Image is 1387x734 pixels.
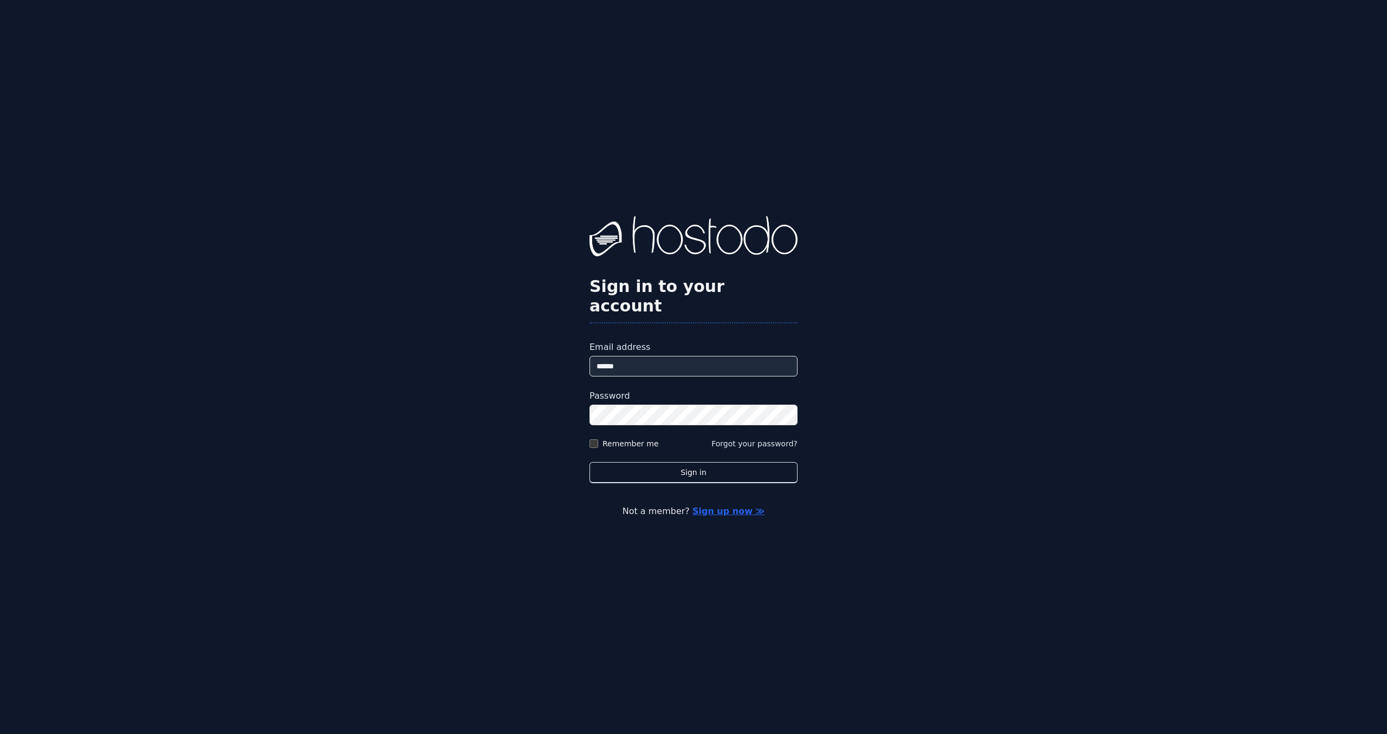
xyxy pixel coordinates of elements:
[589,216,798,259] img: Hostodo
[52,505,1335,518] p: Not a member?
[589,341,798,354] label: Email address
[602,438,659,449] label: Remember me
[711,438,798,449] button: Forgot your password?
[589,277,798,316] h2: Sign in to your account
[692,506,764,516] a: Sign up now ≫
[589,389,798,402] label: Password
[589,462,798,483] button: Sign in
